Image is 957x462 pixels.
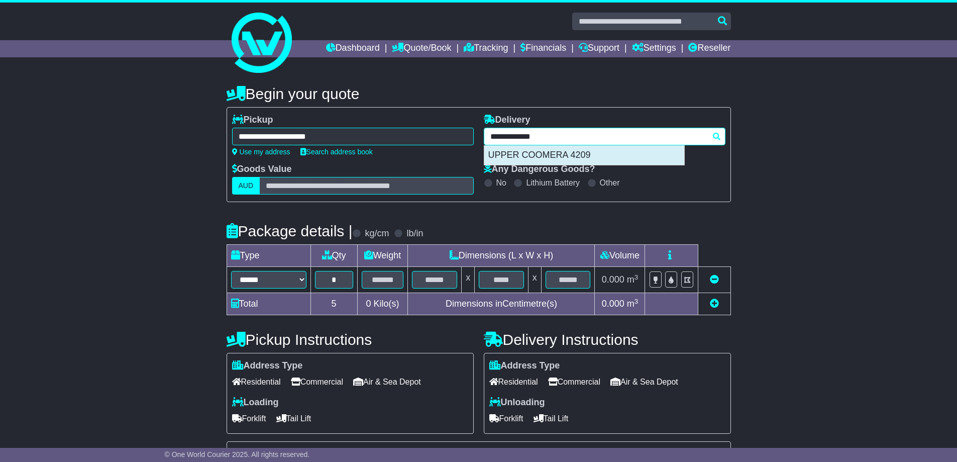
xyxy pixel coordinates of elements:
[408,245,595,267] td: Dimensions (L x W x H)
[464,40,508,57] a: Tracking
[291,374,343,390] span: Commercial
[528,267,541,293] td: x
[462,267,475,293] td: x
[357,245,408,267] td: Weight
[627,274,639,285] span: m
[326,40,380,57] a: Dashboard
[406,228,423,239] label: lb/in
[484,146,684,165] div: UPPER COOMERA 4209
[484,164,595,175] label: Any Dangerous Goods?
[520,40,566,57] a: Financials
[579,40,619,57] a: Support
[484,115,530,126] label: Delivery
[300,148,373,156] a: Search address book
[634,298,639,305] sup: 3
[365,228,389,239] label: kg/cm
[227,293,310,315] td: Total
[526,178,580,188] label: Lithium Battery
[232,148,290,156] a: Use my address
[165,450,310,458] span: © One World Courier 2025. All rights reserved.
[710,299,719,309] a: Add new item
[232,397,279,408] label: Loading
[232,360,303,372] label: Address Type
[408,293,595,315] td: Dimensions in Centimetre(s)
[232,177,260,195] label: AUD
[310,293,357,315] td: 5
[227,223,353,239] h4: Package details |
[602,274,624,285] span: 0.000
[548,374,600,390] span: Commercial
[600,178,620,188] label: Other
[634,273,639,281] sup: 3
[276,411,311,426] span: Tail Lift
[489,411,523,426] span: Forklift
[232,164,292,175] label: Goods Value
[595,245,645,267] td: Volume
[484,331,731,348] h4: Delivery Instructions
[366,299,371,309] span: 0
[392,40,451,57] a: Quote/Book
[310,245,357,267] td: Qty
[232,374,281,390] span: Residential
[688,40,730,57] a: Reseller
[710,274,719,285] a: Remove this item
[534,411,569,426] span: Tail Lift
[489,360,560,372] label: Address Type
[496,178,506,188] label: No
[227,331,474,348] h4: Pickup Instructions
[227,245,310,267] td: Type
[632,40,676,57] a: Settings
[232,411,266,426] span: Forklift
[484,128,725,145] typeahead: Please provide city
[232,115,273,126] label: Pickup
[489,374,538,390] span: Residential
[602,299,624,309] span: 0.000
[489,397,545,408] label: Unloading
[357,293,408,315] td: Kilo(s)
[353,374,421,390] span: Air & Sea Depot
[227,85,731,102] h4: Begin your quote
[627,299,639,309] span: m
[610,374,678,390] span: Air & Sea Depot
